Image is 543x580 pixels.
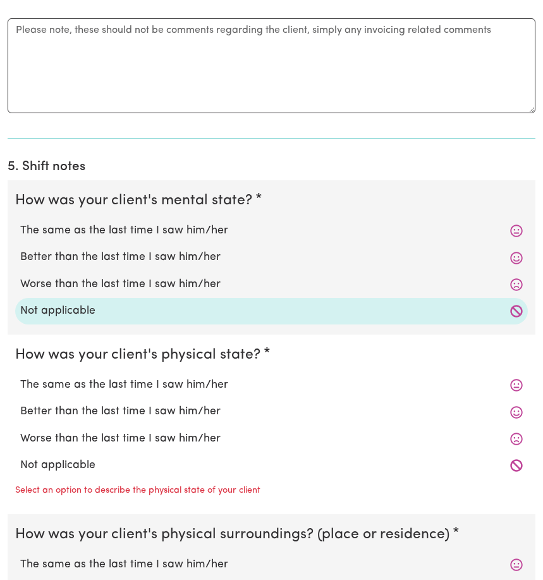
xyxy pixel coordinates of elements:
label: Not applicable [20,457,523,474]
label: The same as the last time I saw him/her [20,223,523,239]
label: Worse than the last time I saw him/her [20,431,523,447]
p: Select an option to describe the physical state of your client [15,484,260,498]
label: Better than the last time I saw him/her [20,404,523,420]
legend: How was your client's physical surroundings? (place or residence) [15,524,455,546]
label: The same as the last time I saw him/her [20,557,523,573]
h2: 5. Shift notes [8,159,535,175]
legend: How was your client's physical state? [15,345,265,366]
label: Better than the last time I saw him/her [20,249,523,266]
label: Worse than the last time I saw him/her [20,276,523,293]
label: Not applicable [20,303,523,319]
legend: How was your client's mental state? [15,190,257,212]
label: The same as the last time I saw him/her [20,377,523,393]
